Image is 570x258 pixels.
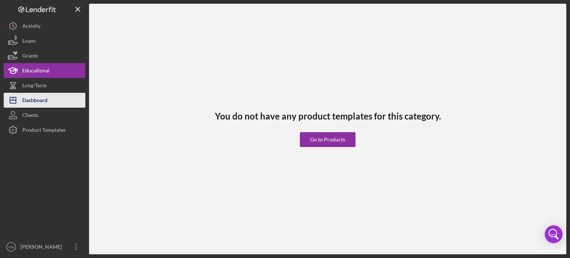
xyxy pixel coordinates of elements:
button: Grants [4,48,85,63]
div: Activity [22,19,40,35]
div: Dashboard [22,93,47,110]
button: Go to Products [300,132,356,147]
div: Go to Products [310,132,345,147]
div: Long-Term [22,78,47,95]
button: Educational [4,63,85,78]
button: Loans [4,33,85,48]
button: Activity [4,19,85,33]
button: Clients [4,108,85,123]
div: Grants [22,48,38,65]
button: Dashboard [4,93,85,108]
button: Long-Term [4,78,85,93]
div: Loans [22,33,36,50]
h3: You do not have any product templates for this category. [215,111,441,121]
div: Product Templates [22,123,66,139]
div: [PERSON_NAME] [19,239,67,256]
div: Clients [22,108,38,124]
button: Product Templates [4,123,85,137]
a: Go to Products [300,121,356,147]
button: MN[PERSON_NAME] [4,239,85,254]
text: MN [9,245,14,249]
div: Open Intercom Messenger [545,225,563,243]
div: Educational [22,63,50,80]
